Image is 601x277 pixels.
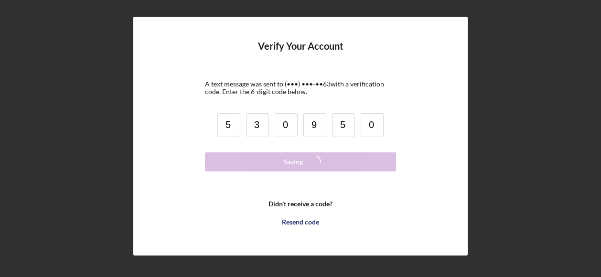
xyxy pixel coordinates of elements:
button: Saving [205,152,396,171]
div: Saving [284,152,303,171]
button: Resend code [205,213,396,232]
div: Resend code [282,213,319,232]
h4: Verify Your Account [258,41,343,66]
b: Didn't receive a code? [268,200,333,208]
div: A text message was sent to (•••) •••-•• 63 with a verification code. Enter the 6-digit code below. [205,80,396,96]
